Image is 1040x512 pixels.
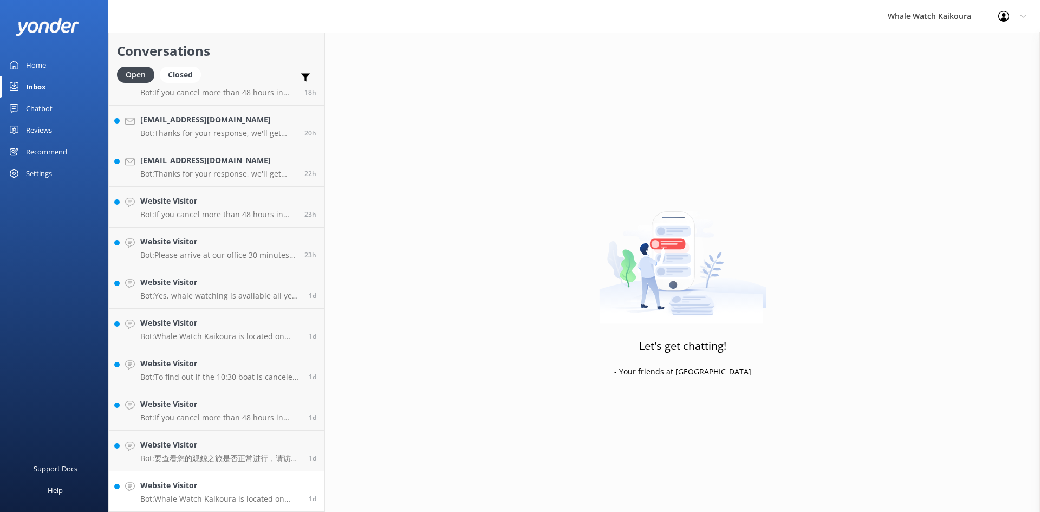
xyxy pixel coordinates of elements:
a: Website VisitorBot:Whale Watch Kaikoura is located on [GEOGRAPHIC_DATA], [GEOGRAPHIC_DATA]. You c... [109,309,324,349]
h4: Website Visitor [140,479,301,491]
h4: Website Visitor [140,236,296,248]
div: Help [48,479,63,501]
p: Bot: Yes, whale watching is available all year round, including the end of September. [140,291,301,301]
h4: Website Visitor [140,276,301,288]
span: 10:32am 19-Aug-2025 (UTC +12:00) Pacific/Auckland [309,291,316,300]
span: 07:20am 19-Aug-2025 (UTC +12:00) Pacific/Auckland [309,332,316,341]
p: Bot: Whale Watch Kaikoura is located on [GEOGRAPHIC_DATA], [GEOGRAPHIC_DATA]. You can find direct... [140,332,301,341]
span: 07:08am 19-Aug-2025 (UTC +12:00) Pacific/Auckland [309,372,316,381]
p: Bot: Whale Watch Kaikoura is located on [STREET_ADDRESS]. We are the only building on this road. ... [140,494,301,504]
span: 02:58pm 19-Aug-2025 (UTC +12:00) Pacific/Auckland [304,128,316,138]
span: 10:22pm 18-Aug-2025 (UTC +12:00) Pacific/Auckland [309,494,316,503]
h4: Website Visitor [140,439,301,451]
p: Bot: Thanks for your response, we'll get back to you as soon as we can during opening hours. [140,128,296,138]
img: artwork of a man stealing a conversation from at giant smartphone [599,189,766,324]
p: Bot: 要查看您的观鲸之旅是否正常进行，请访问我们网站顶部的“Cruise Status”按钮以获取最新的天气和航行更新。 [140,453,301,463]
a: Open [117,68,160,80]
div: Support Docs [34,458,77,479]
span: 11:38am 19-Aug-2025 (UTC +12:00) Pacific/Auckland [304,210,316,219]
div: Inbox [26,76,46,98]
a: Website VisitorBot:Yes, whale watching is available all year round, including the end of Septembe... [109,268,324,309]
div: Settings [26,163,52,184]
div: Closed [160,67,201,83]
div: Recommend [26,141,67,163]
a: Website VisitorBot:Whale Watch Kaikoura is located on [STREET_ADDRESS]. We are the only building ... [109,471,324,512]
span: 07:07am 19-Aug-2025 (UTC +12:00) Pacific/Auckland [309,413,316,422]
span: 06:03am 19-Aug-2025 (UTC +12:00) Pacific/Auckland [309,453,316,463]
div: Reviews [26,119,52,141]
a: Website VisitorBot:要查看您的观鲸之旅是否正常进行，请访问我们网站顶部的“Cruise Status”按钮以获取最新的天气和航行更新。1d [109,431,324,471]
a: Website VisitorBot:If you cancel more than 48 hours in advance of your tour departure, you get a ... [109,390,324,431]
h4: [EMAIL_ADDRESS][DOMAIN_NAME] [140,154,296,166]
span: 11:34am 19-Aug-2025 (UTC +12:00) Pacific/Auckland [304,250,316,260]
a: [EMAIL_ADDRESS][DOMAIN_NAME]Bot:Thanks for your response, we'll get back to you as soon as we can... [109,146,324,187]
p: - Your friends at [GEOGRAPHIC_DATA] [614,366,751,378]
div: Open [117,67,154,83]
h3: Let's get chatting! [639,338,726,355]
span: 01:02pm 19-Aug-2025 (UTC +12:00) Pacific/Auckland [304,169,316,178]
h4: Website Visitor [140,195,296,207]
h4: Website Visitor [140,358,301,370]
a: Website VisitorBot:Please arrive at our office 30 minutes before your scheduled departure time to... [109,228,324,268]
p: Bot: If you cancel more than 48 hours in advance of your tour departure, you get a 100% refund. T... [140,210,296,219]
p: Bot: Thanks for your response, we'll get back to you as soon as we can during opening hours. [140,169,296,179]
p: Bot: To find out if the 10:30 boat is canceled, please check the Cruise Status button on our webs... [140,372,301,382]
div: Chatbot [26,98,53,119]
div: Home [26,54,46,76]
a: [EMAIL_ADDRESS][DOMAIN_NAME]Bot:Thanks for your response, we'll get back to you as soon as we can... [109,106,324,146]
span: 04:42pm 19-Aug-2025 (UTC +12:00) Pacific/Auckland [304,88,316,97]
img: yonder-white-logo.png [16,18,79,36]
h2: Conversations [117,41,316,61]
a: Closed [160,68,206,80]
h4: [EMAIL_ADDRESS][DOMAIN_NAME] [140,114,296,126]
p: Bot: If you cancel more than 48 hours in advance of your tour departure, you get a 100% refund. T... [140,413,301,423]
a: Website VisitorBot:If you cancel more than 48 hours in advance of your tour departure, you get a ... [109,187,324,228]
p: Bot: If you cancel more than 48 hours in advance of your tour departure, you get a 100% refund. T... [140,88,296,98]
a: Website VisitorBot:To find out if the 10:30 boat is canceled, please check the Cruise Status butt... [109,349,324,390]
h4: Website Visitor [140,317,301,329]
h4: Website Visitor [140,398,301,410]
p: Bot: Please arrive at our office 30 minutes before your scheduled departure time to check in. Che... [140,250,296,260]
